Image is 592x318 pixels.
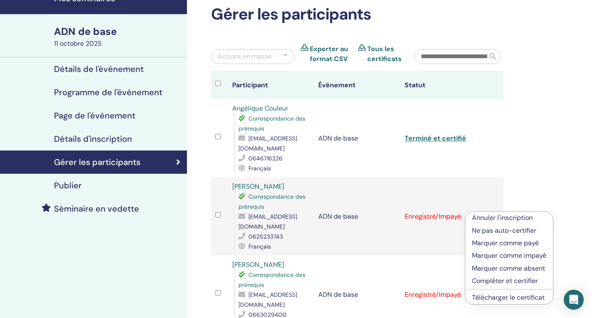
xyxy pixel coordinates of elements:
[232,182,284,191] a: [PERSON_NAME]
[367,44,402,63] font: Tous les certificats
[54,110,135,121] font: Page de l'événement
[318,290,358,299] font: ADN de base
[248,243,271,250] font: Français
[318,134,358,143] font: ADN de base
[238,271,305,288] font: Correspondance des prérequis
[472,276,538,285] font: Compléter et certifier
[238,135,297,152] font: [EMAIL_ADDRESS][DOMAIN_NAME]
[232,104,288,113] a: Angélique Couleur
[405,81,425,89] font: Statut
[248,155,282,162] font: 0646716226
[472,213,533,222] font: Annuler l'inscription
[405,134,466,143] a: Terminé et certifié
[54,180,82,191] font: Publier
[318,81,356,89] font: Événement
[54,64,144,74] font: Détails de l'événement
[232,81,268,89] font: Participant
[238,193,305,210] font: Correspondance des prérequis
[248,233,283,240] font: 0625233743
[54,203,139,214] font: Séminaire en vedette
[54,133,132,144] font: Détails d'inscription
[54,39,102,48] font: 11 octobre 2025
[310,44,348,63] font: Exporter au format CSV
[248,165,271,172] font: Français
[54,25,117,38] font: ADN de base
[238,291,297,308] font: [EMAIL_ADDRESS][DOMAIN_NAME]
[54,87,162,98] font: Programme de l'événement
[564,290,584,310] div: Ouvrir Intercom Messenger
[472,251,546,260] font: Marquer comme impayé
[472,264,545,273] font: Marquer comme absent
[310,44,351,64] a: Exporter au format CSV
[318,212,358,221] font: ADN de base
[49,25,187,49] a: ADN de base11 octobre 2025
[211,4,371,25] font: Gérer les participants
[232,260,284,269] a: [PERSON_NAME]
[218,52,272,61] font: Actions en masse
[472,226,536,235] font: Ne pas auto-certifier
[54,157,140,168] font: Gérer les participants
[238,115,305,132] font: Correspondance des prérequis
[472,293,545,302] a: Télécharger le certificat
[238,213,297,230] font: [EMAIL_ADDRESS][DOMAIN_NAME]
[472,239,539,247] font: Marquer comme payé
